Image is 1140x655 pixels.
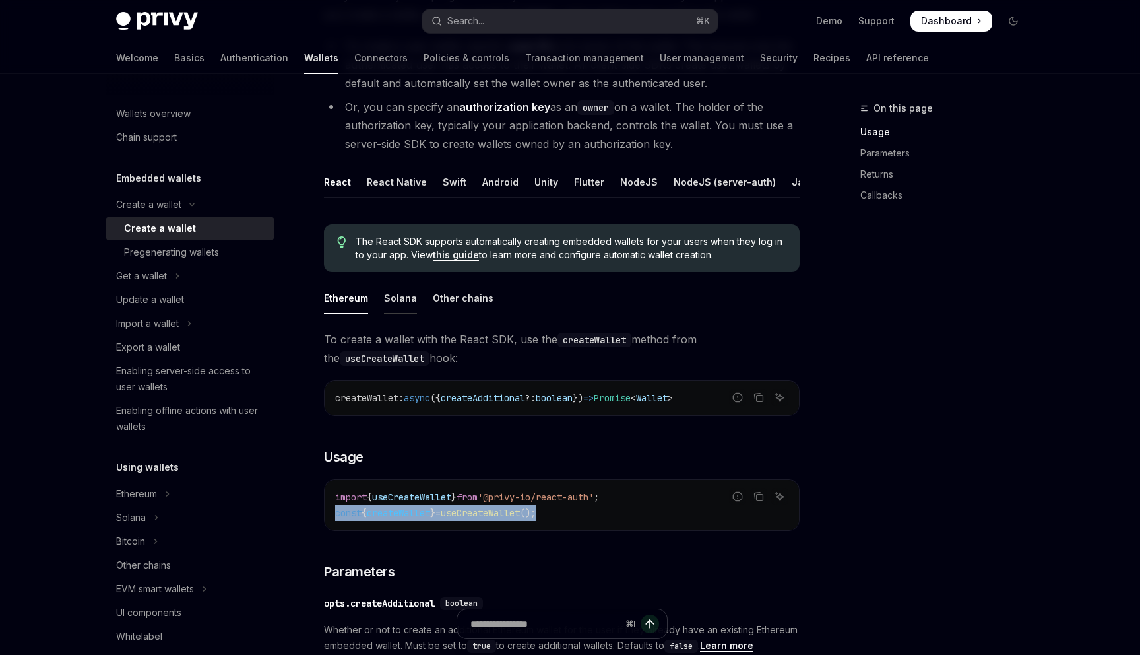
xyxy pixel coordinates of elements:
[324,166,351,197] div: React
[335,491,367,503] span: import
[750,488,767,505] button: Copy the contents from the code block
[424,42,509,74] a: Policies & controls
[404,392,430,404] span: async
[430,392,441,404] span: ({
[367,507,430,519] span: createWallet
[441,507,520,519] span: useCreateWallet
[367,491,372,503] span: {
[631,392,636,404] span: <
[106,577,274,601] button: Toggle EVM smart wallets section
[116,403,267,434] div: Enabling offline actions with user wallets
[106,482,274,506] button: Toggle Ethereum section
[860,121,1034,143] a: Usage
[106,601,274,625] a: UI components
[441,392,525,404] span: createAdditional
[116,460,179,475] h5: Using wallets
[340,351,429,366] code: useCreateWallet
[384,283,417,314] div: Solana
[106,217,274,240] a: Create a wallet
[445,598,478,609] span: boolean
[106,553,274,577] a: Other chains
[620,166,658,197] div: NodeJS
[760,42,798,74] a: Security
[435,507,441,519] span: =
[106,193,274,217] button: Toggle Create a wallet section
[858,15,895,28] a: Support
[443,166,466,197] div: Swift
[324,563,395,581] span: Parameters
[106,312,274,335] button: Toggle Import a wallet section
[116,197,181,213] div: Create a wallet
[860,164,1034,185] a: Returns
[433,283,493,314] div: Other chains
[116,605,181,621] div: UI components
[106,125,274,149] a: Chain support
[367,166,427,197] div: React Native
[482,166,519,197] div: Android
[478,491,594,503] span: '@privy-io/react-auth'
[470,609,620,638] input: Ask a question...
[337,236,346,248] svg: Tip
[116,486,157,502] div: Ethereum
[583,392,594,404] span: =>
[116,292,184,308] div: Update a wallet
[116,557,171,573] div: Other chains
[124,221,196,236] div: Create a wallet
[816,15,842,28] a: Demo
[116,170,201,186] h5: Embedded wallets
[729,488,746,505] button: Report incorrect code
[106,288,274,312] a: Update a wallet
[729,389,746,406] button: Report incorrect code
[430,507,435,519] span: }
[520,507,536,519] span: ();
[1003,11,1024,32] button: Toggle dark mode
[921,15,972,28] span: Dashboard
[594,491,599,503] span: ;
[116,581,194,597] div: EVM smart wallets
[116,129,177,145] div: Chain support
[335,507,362,519] span: const
[116,534,145,549] div: Bitcoin
[668,392,673,404] span: >
[106,506,274,530] button: Toggle Solana section
[674,166,776,197] div: NodeJS (server-auth)
[910,11,992,32] a: Dashboard
[116,42,158,74] a: Welcome
[525,42,644,74] a: Transaction management
[106,359,274,399] a: Enabling server-side access to user wallets
[324,98,800,153] li: Or, you can specify an as an on a wallet. The holder of the authorization key, typically your app...
[324,448,364,466] span: Usage
[174,42,205,74] a: Basics
[433,249,479,261] a: this guide
[116,363,267,395] div: Enabling server-side access to user wallets
[641,615,659,633] button: Send message
[534,166,558,197] div: Unity
[594,392,631,404] span: Promise
[106,530,274,553] button: Toggle Bitcoin section
[124,244,219,260] div: Pregenerating wallets
[771,389,788,406] button: Ask AI
[457,491,478,503] span: from
[447,13,484,29] div: Search...
[792,166,815,197] div: Java
[116,106,191,121] div: Wallets overview
[525,392,536,404] span: ?:
[860,185,1034,206] a: Callbacks
[771,488,788,505] button: Ask AI
[106,264,274,288] button: Toggle Get a wallet section
[116,268,167,284] div: Get a wallet
[860,143,1034,164] a: Parameters
[813,42,850,74] a: Recipes
[116,316,179,331] div: Import a wallet
[220,42,288,74] a: Authentication
[873,100,933,116] span: On this page
[116,339,180,355] div: Export a wallet
[660,42,744,74] a: User management
[106,240,274,264] a: Pregenerating wallets
[422,9,718,33] button: Open search
[866,42,929,74] a: API reference
[750,389,767,406] button: Copy the contents from the code block
[459,100,550,114] strong: authorization key
[372,491,451,503] span: useCreateWallet
[116,629,162,644] div: Whitelabel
